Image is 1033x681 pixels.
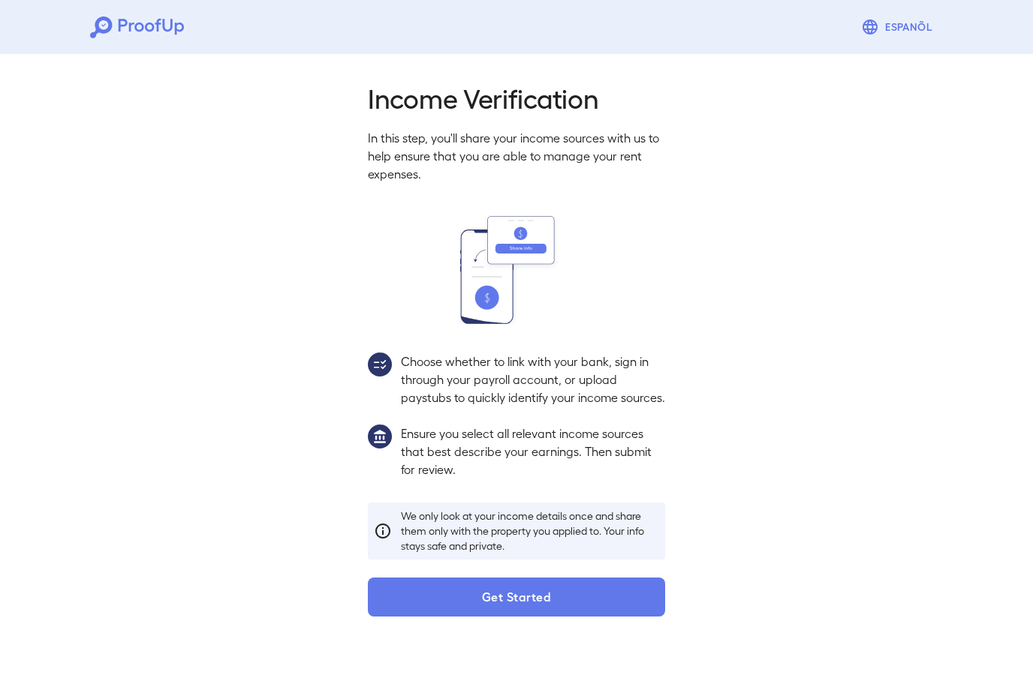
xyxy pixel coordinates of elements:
[368,577,665,616] button: Get Started
[855,12,943,42] button: Espanõl
[401,508,659,553] p: We only look at your income details once and share them only with the property you applied to. Yo...
[368,424,392,448] img: group1.svg
[401,424,665,478] p: Ensure you select all relevant income sources that best describe your earnings. Then submit for r...
[368,352,392,376] img: group2.svg
[401,352,665,406] p: Choose whether to link with your bank, sign in through your payroll account, or upload paystubs t...
[368,81,665,114] h2: Income Verification
[368,129,665,183] p: In this step, you'll share your income sources with us to help ensure that you are able to manage...
[460,216,573,324] img: transfer_money.svg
